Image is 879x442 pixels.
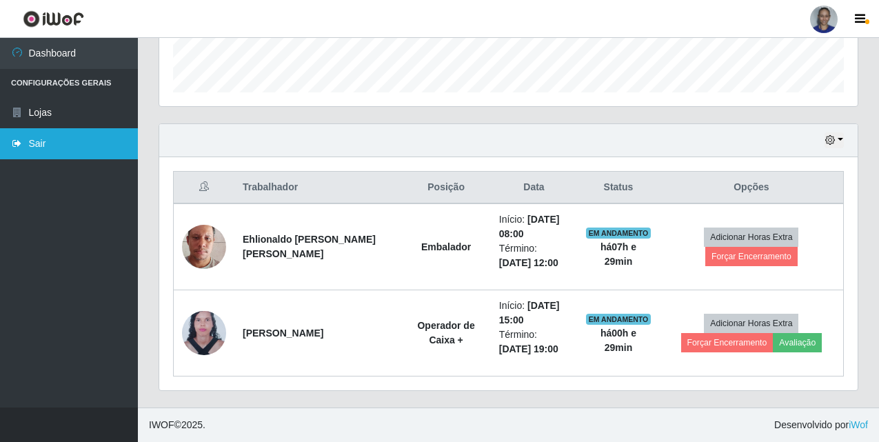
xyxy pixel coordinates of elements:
li: Término: [499,328,569,356]
button: Forçar Encerramento [705,247,798,266]
a: iWof [849,419,868,430]
img: 1728382310331.jpeg [182,303,226,363]
li: Início: [499,212,569,241]
button: Forçar Encerramento [681,333,774,352]
button: Adicionar Horas Extra [704,228,798,247]
li: Término: [499,241,569,270]
strong: há 07 h e 29 min [600,241,636,267]
time: [DATE] 08:00 [499,214,560,239]
th: Opções [660,172,844,204]
strong: Embalador [421,241,471,252]
time: [DATE] 19:00 [499,343,558,354]
time: [DATE] 12:00 [499,257,558,268]
span: IWOF [149,419,174,430]
th: Data [491,172,577,204]
th: Status [577,172,660,204]
button: Adicionar Horas Extra [704,314,798,333]
img: CoreUI Logo [23,10,84,28]
span: EM ANDAMENTO [586,314,651,325]
strong: há 00 h e 29 min [600,328,636,353]
time: [DATE] 15:00 [499,300,560,325]
button: Avaliação [773,333,822,352]
span: EM ANDAMENTO [586,228,651,239]
strong: Ehlionaldo [PERSON_NAME] [PERSON_NAME] [243,234,376,259]
span: © 2025 . [149,418,205,432]
th: Trabalhador [234,172,401,204]
span: Desenvolvido por [774,418,868,432]
img: 1675087680149.jpeg [182,208,226,286]
th: Posição [401,172,490,204]
li: Início: [499,299,569,328]
strong: [PERSON_NAME] [243,328,323,339]
strong: Operador de Caixa + [417,320,474,345]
